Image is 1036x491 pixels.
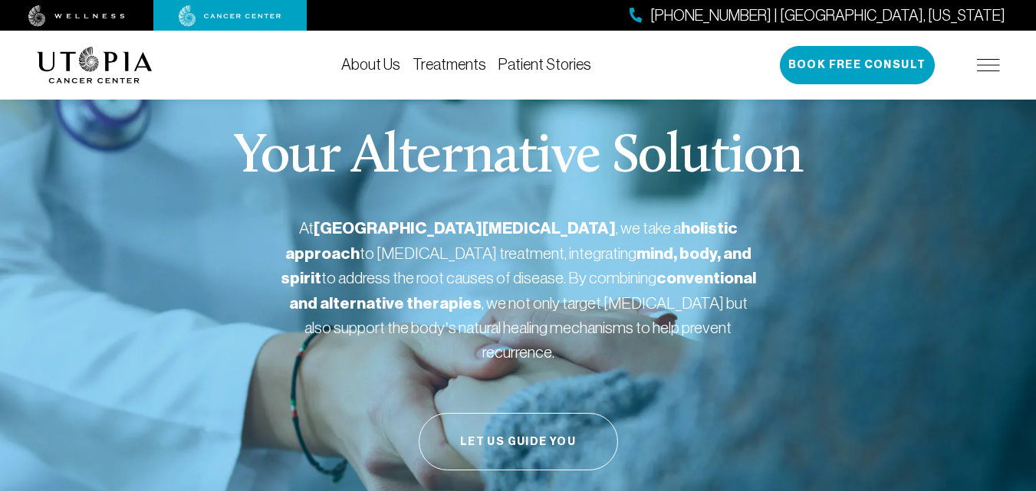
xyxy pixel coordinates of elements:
p: Your Alternative Solution [233,130,803,185]
a: Patient Stories [498,56,591,73]
strong: holistic approach [285,218,738,264]
a: [PHONE_NUMBER] | [GEOGRAPHIC_DATA], [US_STATE] [630,5,1005,27]
strong: [GEOGRAPHIC_DATA][MEDICAL_DATA] [314,218,616,238]
img: cancer center [179,5,281,27]
strong: conventional and alternative therapies [289,268,756,313]
img: logo [37,47,153,83]
button: Book Free Consult [780,46,935,84]
button: Let Us Guide You [419,413,618,470]
a: About Us [341,56,400,73]
img: icon-hamburger [977,59,1000,71]
p: At , we take a to [MEDICAL_DATA] treatment, integrating to address the root causes of disease. By... [281,216,756,364]
span: [PHONE_NUMBER] | [GEOGRAPHIC_DATA], [US_STATE] [650,5,1005,27]
img: wellness [28,5,125,27]
a: Treatments [413,56,486,73]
